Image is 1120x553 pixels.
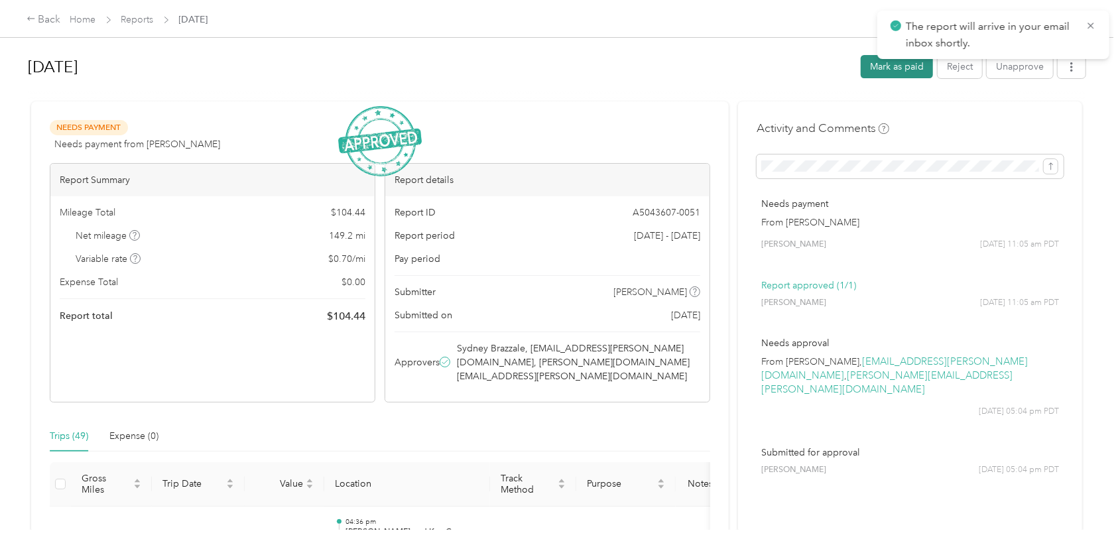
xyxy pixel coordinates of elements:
th: Trip Date [152,462,245,507]
div: Back [27,12,61,28]
span: Submitter [395,285,436,299]
th: Location [324,462,490,507]
span: Report ID [395,206,436,219]
span: [DATE] 05:04 pm PDT [979,464,1059,476]
p: [PERSON_NAME] and Koa G [345,526,479,538]
a: Home [70,14,96,25]
h4: Activity and Comments [757,120,889,137]
span: Gross Miles [82,473,131,495]
span: Value [255,478,303,489]
div: Report Summary [50,164,375,196]
span: [DATE] 11:05 am PDT [980,297,1059,309]
span: Report total [60,309,113,323]
span: caret-down [306,483,314,491]
span: Report period [395,229,455,243]
span: 149.2 mi [329,229,365,243]
span: Track Method [501,473,555,495]
span: $ 0.70 / mi [328,252,365,266]
iframe: Everlance-gr Chat Button Frame [1046,479,1120,553]
p: From [PERSON_NAME] [761,215,1059,229]
span: $ 104.44 [327,308,365,324]
button: Unapprove [987,55,1053,78]
div: Expense (0) [109,429,158,444]
span: [PERSON_NAME] [614,285,688,299]
p: From [PERSON_NAME], , [761,355,1059,397]
span: [DATE] 05:04 pm PDT [979,406,1059,418]
span: Sydney Brazzale, [EMAIL_ADDRESS][PERSON_NAME][DOMAIN_NAME], [PERSON_NAME][DOMAIN_NAME][EMAIL_ADDR... [458,341,698,383]
span: caret-up [306,477,314,485]
p: 04:36 pm [345,517,479,526]
a: Reports [121,14,154,25]
h1: Sep 2025 [28,51,851,83]
th: Track Method [490,462,576,507]
span: Submitted on [395,308,452,322]
a: [PERSON_NAME][EMAIL_ADDRESS][PERSON_NAME][DOMAIN_NAME] [761,369,1013,396]
th: Notes [676,462,725,507]
span: Approvers [395,355,440,369]
button: Mark as paid [861,55,933,78]
span: caret-up [226,477,234,485]
span: $ 0.00 [342,275,365,289]
span: caret-up [657,477,665,485]
p: Submitted for approval [761,446,1059,460]
span: caret-down [226,483,234,491]
span: caret-up [558,477,566,485]
p: The report will arrive in your email inbox shortly. [906,19,1076,51]
span: A5043607-0051 [633,206,700,219]
span: [DATE] - [DATE] [634,229,700,243]
button: Reject [938,55,982,78]
img: ApprovedStamp [338,106,422,177]
span: [PERSON_NAME] [761,239,826,251]
th: Value [245,462,324,507]
p: Report approved (1/1) [761,278,1059,292]
span: Mileage Total [60,206,115,219]
span: caret-down [657,483,665,491]
span: Needs payment from [PERSON_NAME] [54,137,220,151]
th: Purpose [576,462,676,507]
span: caret-down [558,483,566,491]
th: Gross Miles [71,462,152,507]
p: Needs approval [761,336,1059,350]
span: Expense Total [60,275,118,289]
span: [DATE] [671,308,700,322]
span: Net mileage [76,229,141,243]
span: Needs Payment [50,120,128,135]
a: [EMAIL_ADDRESS][PERSON_NAME][DOMAIN_NAME] [761,355,1028,382]
span: Trip Date [162,478,223,489]
span: Purpose [587,478,654,489]
span: [PERSON_NAME] [761,297,826,309]
p: Needs payment [761,197,1059,211]
span: [DATE] 11:05 am PDT [980,239,1059,251]
span: [DATE] [179,13,208,27]
span: $ 104.44 [331,206,365,219]
div: Trips (49) [50,429,88,444]
span: caret-up [133,477,141,485]
span: Pay period [395,252,440,266]
span: Variable rate [76,252,141,266]
span: [PERSON_NAME] [761,464,826,476]
div: Report details [385,164,710,196]
span: caret-down [133,483,141,491]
